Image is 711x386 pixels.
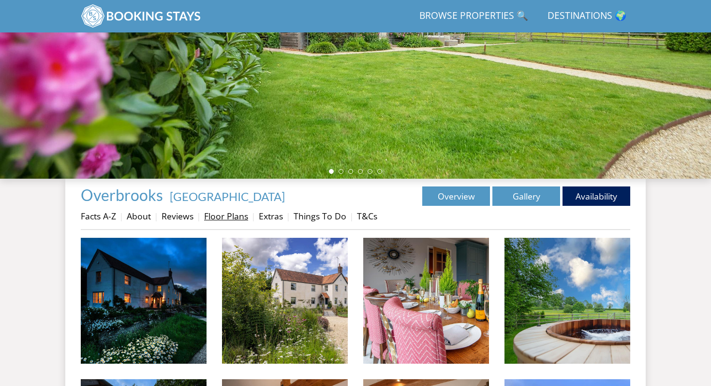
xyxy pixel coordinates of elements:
[81,4,202,28] img: BookingStays
[259,210,283,222] a: Extras
[204,210,248,222] a: Floor Plans
[504,238,630,364] img: Overbrooks - Country house to rent for large group holidays in Somerset with Hot Tub
[492,186,560,206] a: Gallery
[127,210,151,222] a: About
[222,238,348,364] img: Overbrooks - An idyllic country house for dog friendly large group holidays and family celebrations
[81,185,163,204] span: Overbrooks
[81,210,116,222] a: Facts A-Z
[81,238,207,364] img: Overbrooks - Country house to rent for large group holidays in Somerset
[544,5,630,27] a: Destinations 🌍
[563,186,630,206] a: Availability
[166,189,285,203] span: -
[363,238,489,364] img: Overbrooks - A wonderful place to stay for special celebrations with the people who mean the most...
[422,186,490,206] a: Overview
[170,189,285,203] a: [GEOGRAPHIC_DATA]
[162,210,193,222] a: Reviews
[415,5,532,27] a: Browse Properties 🔍
[294,210,346,222] a: Things To Do
[81,185,166,204] a: Overbrooks
[357,210,377,222] a: T&Cs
